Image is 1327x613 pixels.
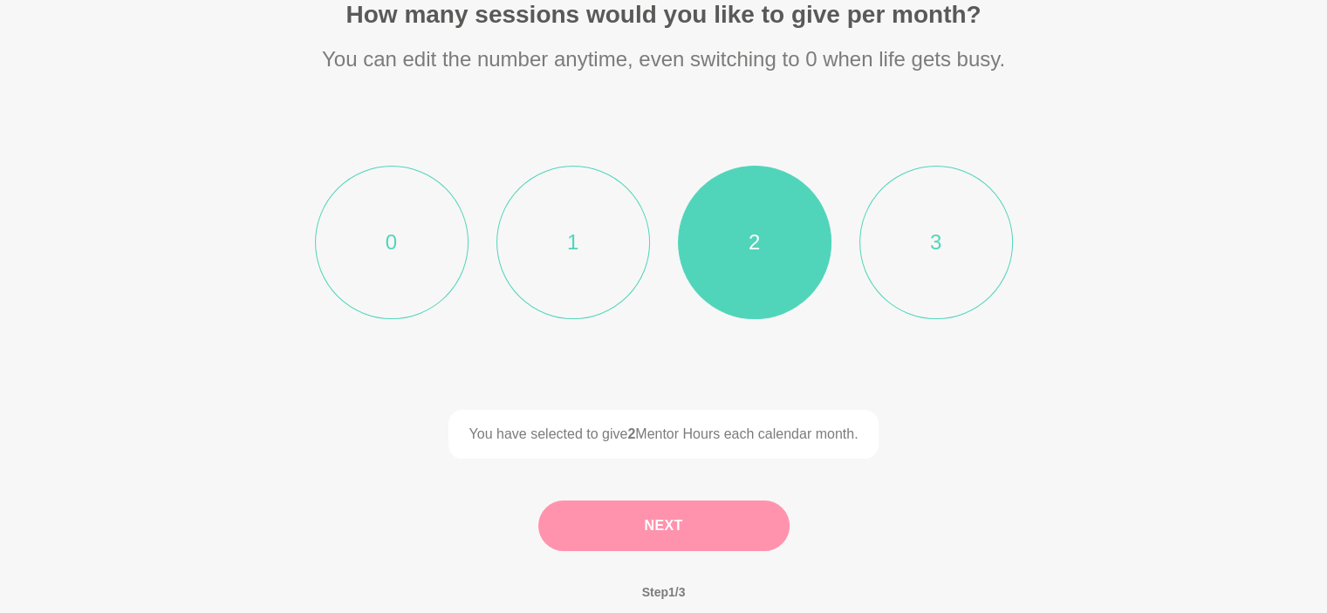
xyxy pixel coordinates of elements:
p: You can edit the number anytime, even switching to 0 when life gets busy. [245,44,1083,75]
b: 2 [627,426,635,441]
button: Next [538,501,790,551]
p: You have selected to give Mentor Hours each calendar month. [448,410,879,459]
